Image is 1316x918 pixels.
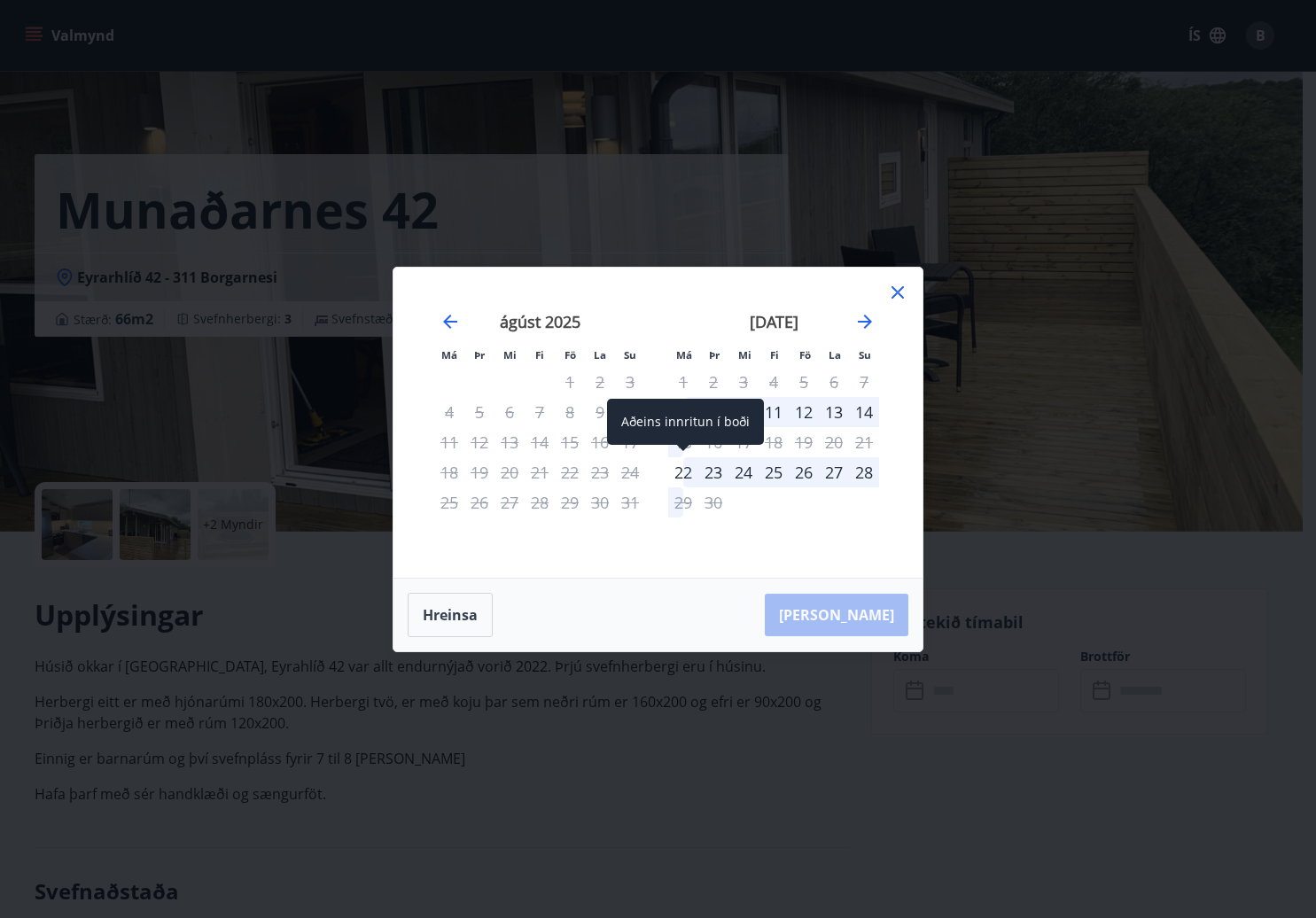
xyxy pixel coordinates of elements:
td: Not available. föstudagur, 29. ágúst 2025 [555,487,585,517]
td: Not available. mánudagur, 4. ágúst 2025 [434,397,464,427]
small: Má [676,348,692,362]
td: Not available. fimmtudagur, 7. ágúst 2025 [525,397,555,427]
div: Aðeins innritun í boði [668,457,698,487]
small: Su [624,348,636,362]
td: Not available. laugardagur, 20. september 2025 [819,427,849,457]
td: föstudagur, 12. september 2025 [789,397,819,427]
td: Not available. föstudagur, 8. ágúst 2025 [555,397,585,427]
small: Þr [709,348,720,362]
small: Fö [799,348,811,362]
div: 24 [728,457,759,487]
td: miðvikudagur, 10. september 2025 [728,397,759,427]
small: Mi [503,348,517,362]
td: Not available. laugardagur, 30. ágúst 2025 [585,487,615,517]
div: 12 [789,397,819,427]
td: Not available. laugardagur, 2. ágúst 2025 [585,367,615,397]
small: Fi [535,348,544,362]
td: Not available. miðvikudagur, 20. ágúst 2025 [494,457,525,487]
td: Not available. sunnudagur, 7. september 2025 [849,367,879,397]
div: Aðeins innritun í boði [607,399,764,445]
td: Not available. miðvikudagur, 27. ágúst 2025 [494,487,525,517]
div: 13 [819,397,849,427]
td: Not available. sunnudagur, 21. september 2025 [849,427,879,457]
td: þriðjudagur, 23. september 2025 [698,457,728,487]
td: fimmtudagur, 25. september 2025 [759,457,789,487]
td: miðvikudagur, 24. september 2025 [728,457,759,487]
td: Not available. miðvikudagur, 3. september 2025 [728,367,759,397]
td: Not available. þriðjudagur, 26. ágúst 2025 [464,487,494,517]
td: Not available. fimmtudagur, 28. ágúst 2025 [525,487,555,517]
td: sunnudagur, 28. september 2025 [849,457,879,487]
small: Fö [565,348,576,362]
td: Not available. föstudagur, 19. september 2025 [789,427,819,457]
td: Not available. þriðjudagur, 5. ágúst 2025 [464,397,494,427]
td: föstudagur, 26. september 2025 [789,457,819,487]
td: Not available. fimmtudagur, 14. ágúst 2025 [525,427,555,457]
td: Not available. sunnudagur, 31. ágúst 2025 [615,487,645,517]
td: Not available. mánudagur, 11. ágúst 2025 [434,427,464,457]
small: Su [859,348,871,362]
td: fimmtudagur, 11. september 2025 [759,397,789,427]
div: Aðeins innritun í boði [668,397,698,427]
div: 9 [698,397,728,427]
div: Move forward to switch to the next month. [854,311,876,332]
td: Not available. föstudagur, 15. ágúst 2025 [555,427,585,457]
td: Not available. þriðjudagur, 19. ágúst 2025 [464,457,494,487]
div: 10 [728,397,759,427]
td: Not available. föstudagur, 5. september 2025 [789,367,819,397]
td: þriðjudagur, 9. september 2025 [698,397,728,427]
td: laugardagur, 13. september 2025 [819,397,849,427]
div: Calendar [415,289,901,556]
td: Not available. mánudagur, 18. ágúst 2025 [434,457,464,487]
div: Aðeins útritun í boði [668,487,698,517]
button: Hreinsa [408,593,493,637]
small: Fi [770,348,779,362]
td: Not available. mánudagur, 29. september 2025 [668,487,698,517]
td: sunnudagur, 14. september 2025 [849,397,879,427]
td: Not available. sunnudagur, 10. ágúst 2025 [615,397,645,427]
td: Not available. mánudagur, 25. ágúst 2025 [434,487,464,517]
td: Not available. þriðjudagur, 2. september 2025 [698,367,728,397]
small: Þr [474,348,485,362]
small: La [594,348,606,362]
div: 27 [819,457,849,487]
div: 14 [849,397,879,427]
td: Not available. föstudagur, 1. ágúst 2025 [555,367,585,397]
strong: ágúst 2025 [500,311,580,332]
div: 11 [759,397,789,427]
td: Not available. laugardagur, 9. ágúst 2025 [585,397,615,427]
td: Not available. fimmtudagur, 4. september 2025 [759,367,789,397]
td: Not available. miðvikudagur, 6. ágúst 2025 [494,397,525,427]
div: 28 [849,457,879,487]
div: 26 [789,457,819,487]
td: laugardagur, 27. september 2025 [819,457,849,487]
td: Not available. sunnudagur, 24. ágúst 2025 [615,457,645,487]
td: Not available. mánudagur, 1. september 2025 [668,367,698,397]
td: Not available. þriðjudagur, 12. ágúst 2025 [464,427,494,457]
small: Mi [738,348,751,362]
div: Move backward to switch to the previous month. [440,311,461,332]
td: mánudagur, 22. september 2025 [668,457,698,487]
td: mánudagur, 8. september 2025 [668,397,698,427]
strong: [DATE] [750,311,798,332]
small: Má [441,348,457,362]
td: Not available. þriðjudagur, 30. september 2025 [698,487,728,517]
small: La [829,348,841,362]
td: Not available. fimmtudagur, 21. ágúst 2025 [525,457,555,487]
td: Not available. laugardagur, 6. september 2025 [819,367,849,397]
td: Not available. miðvikudagur, 13. ágúst 2025 [494,427,525,457]
td: Not available. laugardagur, 23. ágúst 2025 [585,457,615,487]
td: Not available. sunnudagur, 3. ágúst 2025 [615,367,645,397]
div: 23 [698,457,728,487]
td: Not available. laugardagur, 16. ágúst 2025 [585,427,615,457]
div: 25 [759,457,789,487]
td: Not available. föstudagur, 22. ágúst 2025 [555,457,585,487]
td: Not available. fimmtudagur, 18. september 2025 [759,427,789,457]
